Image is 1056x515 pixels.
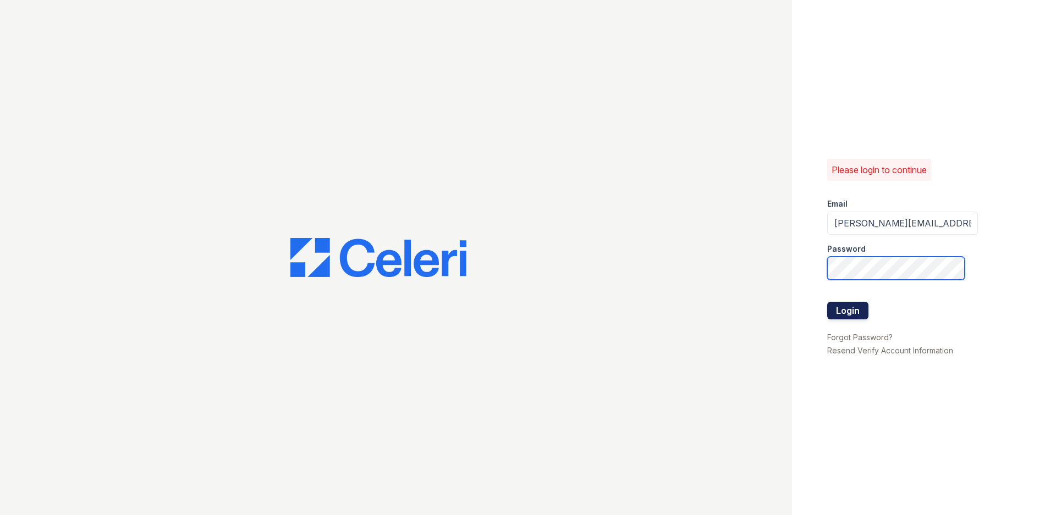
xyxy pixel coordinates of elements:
img: CE_Logo_Blue-a8612792a0a2168367f1c8372b55b34899dd931a85d93a1a3d3e32e68fde9ad4.png [290,238,466,278]
label: Password [827,243,866,254]
p: Please login to continue [832,163,927,176]
button: Login [827,302,868,319]
a: Forgot Password? [827,333,893,342]
a: Resend Verify Account Information [827,346,953,355]
label: Email [827,198,848,209]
